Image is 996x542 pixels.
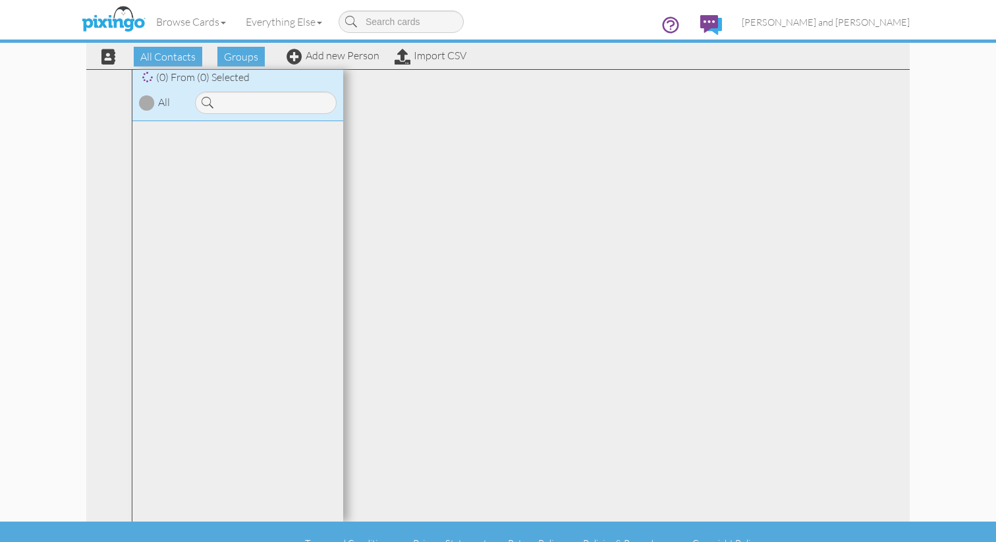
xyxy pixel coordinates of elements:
div: All [158,95,170,110]
input: Search cards [339,11,464,33]
div: (0) From [132,70,343,85]
span: [PERSON_NAME] and [PERSON_NAME] [742,16,910,28]
a: [PERSON_NAME] and [PERSON_NAME] [732,5,920,39]
a: Add new Person [287,49,379,62]
a: Browse Cards [146,5,236,38]
a: Import CSV [395,49,466,62]
img: comments.svg [700,15,722,35]
span: All Contacts [134,47,202,67]
img: pixingo logo [78,3,148,36]
a: Everything Else [236,5,332,38]
span: (0) Selected [197,70,250,84]
span: Groups [217,47,265,67]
